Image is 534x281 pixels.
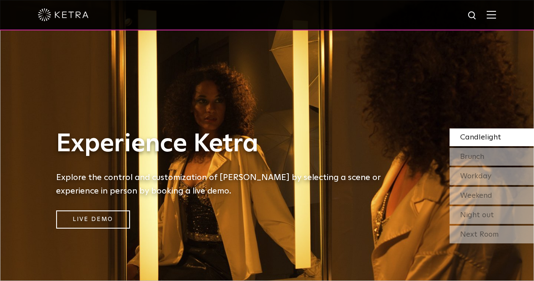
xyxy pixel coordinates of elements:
span: Workday [460,172,491,180]
span: Candlelight [460,134,501,141]
img: Hamburger%20Nav.svg [487,11,496,19]
a: Live Demo [56,210,130,229]
div: Next Room [450,226,534,243]
span: Brunch [460,153,484,161]
span: Night out [460,211,494,219]
img: ketra-logo-2019-white [38,8,89,21]
h1: Experience Ketra [56,130,394,158]
span: Weekend [460,192,492,199]
h5: Explore the control and customization of [PERSON_NAME] by selecting a scene or experience in pers... [56,171,394,198]
img: search icon [467,11,478,21]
